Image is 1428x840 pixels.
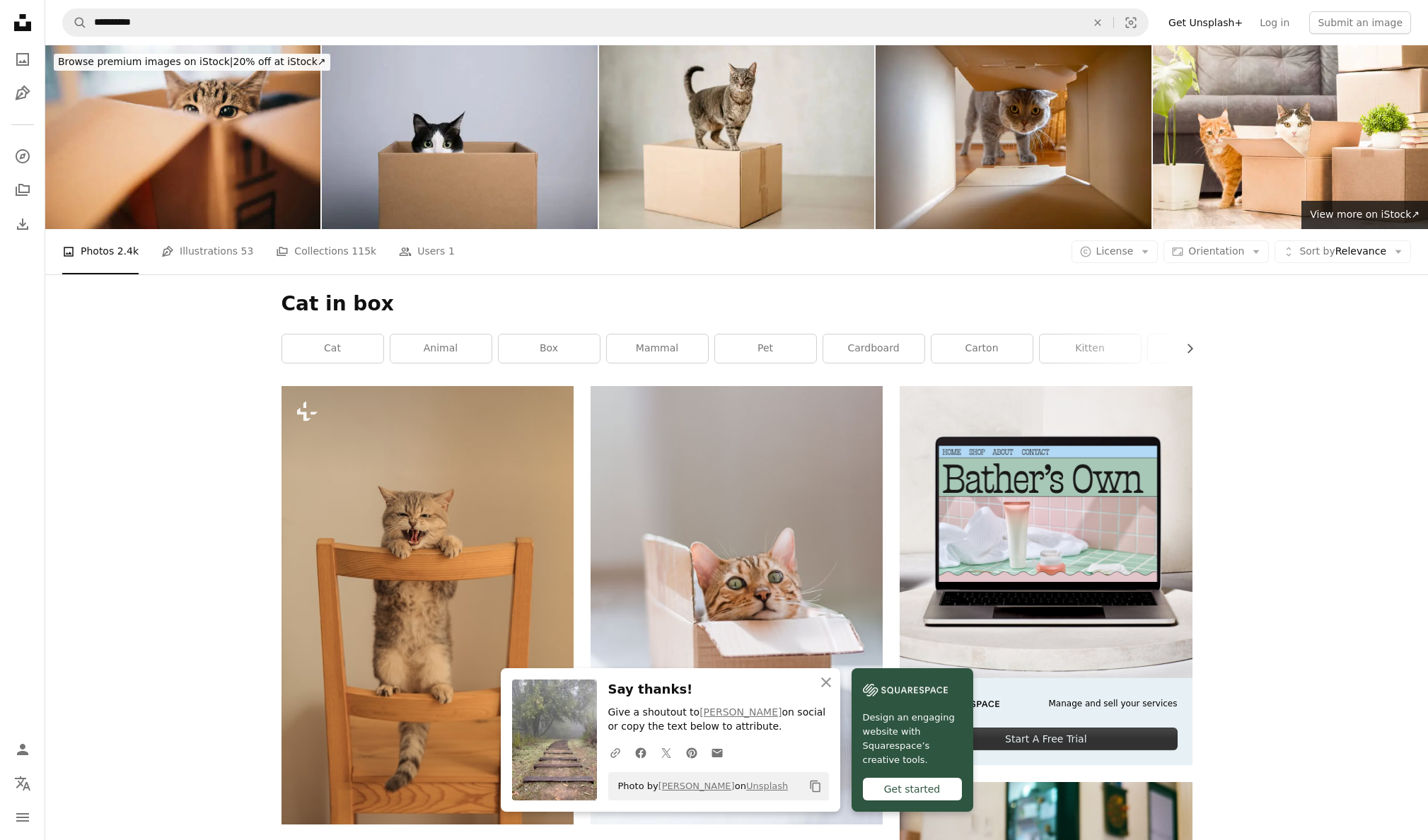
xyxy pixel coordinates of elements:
[1299,245,1386,259] span: Relevance
[823,334,924,363] a: cardboard
[322,45,597,229] img: cardboard box with a cat
[863,711,962,767] span: Design an engaging website with Squarespace’s creative tools.
[241,243,254,259] span: 53
[704,738,730,766] a: Share over email
[58,56,326,67] span: 20% off at iStock ↗
[591,598,883,611] a: a cat peeking out of a cardboard box
[1096,245,1134,257] span: License
[1309,11,1411,34] button: Submit an image
[45,45,320,229] img: Curious Cat Peeking Out of Cardboard Box
[852,668,973,812] a: Design an engaging website with Squarespace’s creative tools.Get started
[1251,11,1298,34] a: Log in
[608,706,829,734] p: Give a shoutout to on social or copy the text below to attribute.
[1153,45,1428,229] img: two cats in cardboard boxes
[611,775,789,798] span: Photo by on
[352,243,376,259] span: 115k
[282,334,383,363] a: cat
[161,229,253,274] a: Illustrations 53
[1160,11,1251,34] a: Get Unsplash+
[281,291,1192,317] h1: Cat in box
[63,9,87,36] button: Search Unsplash
[654,738,679,766] a: Share on Twitter
[281,598,574,611] a: a cat sitting on top of a wooden chair
[1163,240,1269,263] button: Orientation
[900,386,1192,765] a: Manage and sell your servicesStart A Free Trial
[658,781,735,791] a: [PERSON_NAME]
[8,8,37,40] a: Home — Unsplash
[1275,240,1411,263] button: Sort byRelevance
[8,769,37,798] button: Language
[715,334,816,363] a: pet
[915,728,1177,750] div: Start A Free Trial
[599,45,874,229] img: Cat is standing on a cardboard box.
[8,45,37,74] a: Photos
[900,386,1192,678] img: file-1707883121023-8e3502977149image
[399,229,455,274] a: Users 1
[1048,698,1177,710] span: Manage and sell your services
[1177,334,1192,363] button: scroll list to the right
[58,56,233,67] span: Browse premium images on iStock |
[931,334,1033,363] a: carton
[876,45,1151,229] img: Curious cat is looking at what's inside the cardboard box
[1148,334,1249,363] a: brown
[863,679,948,701] img: file-1606177908946-d1eed1cbe4f5image
[1082,9,1113,36] button: Clear
[8,210,37,238] a: Download History
[628,738,654,766] a: Share on Facebook
[746,781,788,791] a: Unsplash
[591,386,883,824] img: a cat peeking out of a cardboard box
[8,803,37,832] button: Menu
[45,45,339,79] a: Browse premium images on iStock|20% off at iStock↗
[1188,245,1244,257] span: Orientation
[62,8,1149,37] form: Find visuals sitewide
[281,386,574,824] img: a cat sitting on top of a wooden chair
[1114,9,1148,36] button: Visual search
[8,79,37,107] a: Illustrations
[390,334,492,363] a: animal
[803,774,828,798] button: Copy to clipboard
[1310,209,1420,220] span: View more on iStock ↗
[1040,334,1141,363] a: kitten
[1299,245,1335,257] span: Sort by
[8,142,37,170] a: Explore
[608,679,829,700] h3: Say thanks!
[1072,240,1159,263] button: License
[8,176,37,204] a: Collections
[276,229,376,274] a: Collections 115k
[448,243,455,259] span: 1
[700,706,782,718] a: [PERSON_NAME]
[607,334,708,363] a: mammal
[8,735,37,764] a: Log in / Sign up
[1301,201,1428,229] a: View more on iStock↗
[863,778,962,800] div: Get started
[499,334,600,363] a: box
[679,738,704,766] a: Share on Pinterest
